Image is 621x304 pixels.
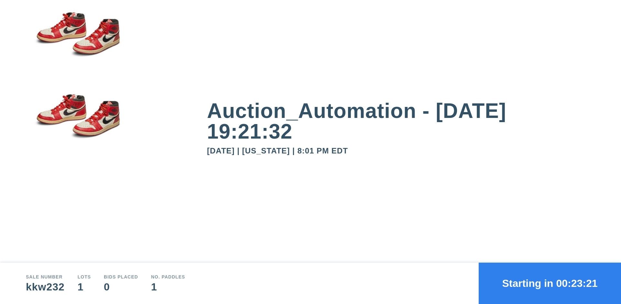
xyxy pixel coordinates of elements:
div: kkw232 [26,282,65,292]
div: 0 [104,282,138,292]
button: Starting in 00:23:21 [479,263,621,304]
div: 1 [151,282,185,292]
div: No. Paddles [151,275,185,279]
div: Bids Placed [104,275,138,279]
div: Lots [78,275,91,279]
div: [DATE] | [US_STATE] | 8:01 PM EDT [207,147,595,155]
div: Auction_Automation - [DATE] 19:21:32 [207,100,595,142]
div: Sale number [26,275,65,279]
div: 1 [78,282,91,292]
